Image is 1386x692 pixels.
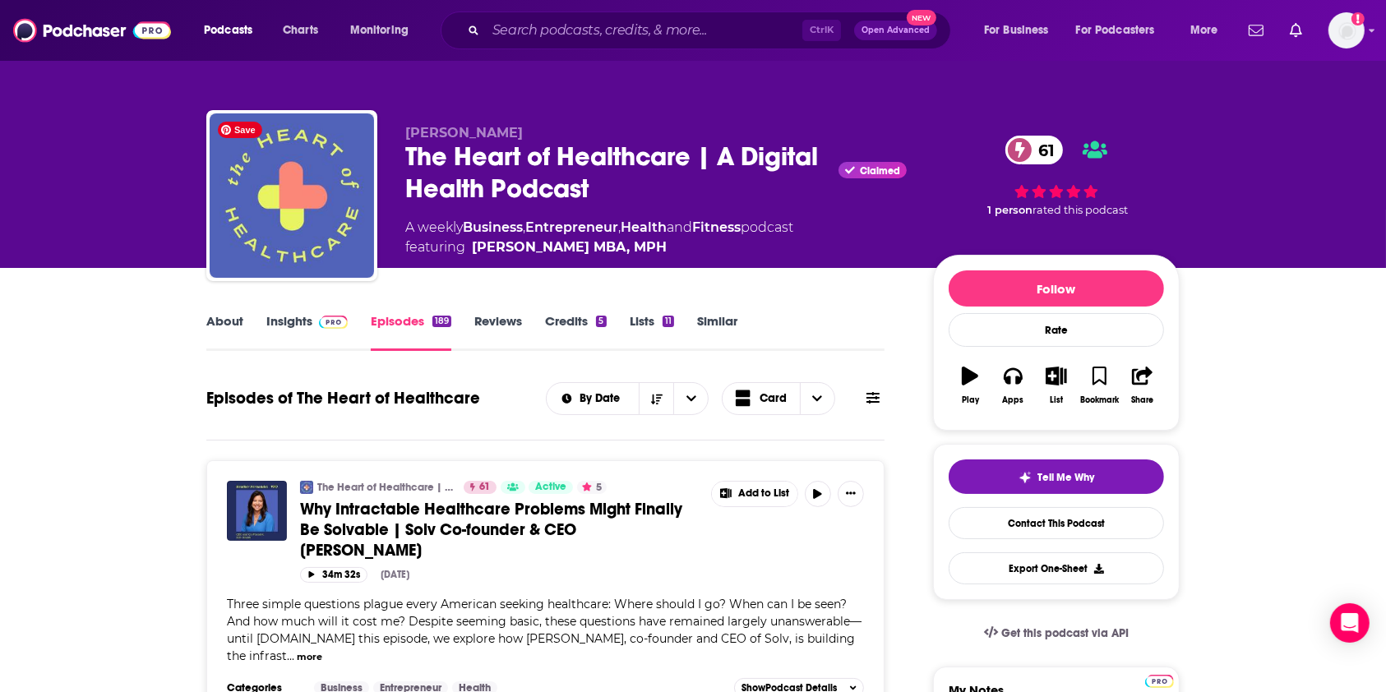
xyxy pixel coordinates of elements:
button: Show More Button [712,482,797,506]
span: ... [287,648,294,663]
div: Bookmark [1080,395,1119,405]
a: Get this podcast via API [971,613,1142,653]
span: Three simple questions plague every American seeking healthcare: Where should I go? When can I be... [227,597,862,663]
a: Show notifications dropdown [1283,16,1309,44]
button: more [297,650,322,664]
h2: Choose List sort [546,382,709,415]
a: InsightsPodchaser Pro [266,313,348,351]
div: 189 [432,316,451,327]
a: Episodes189 [371,313,451,351]
button: open menu [192,17,274,44]
div: Share [1131,395,1153,405]
a: About [206,313,243,351]
div: Rate [949,313,1164,347]
span: By Date [580,393,626,404]
button: Follow [949,270,1164,307]
span: Ctrl K [802,20,841,41]
div: [DATE] [381,569,409,580]
span: and [667,219,692,235]
div: Apps [1003,395,1024,405]
span: rated this podcast [1033,204,1128,216]
h1: Episodes of The Heart of Healthcare [206,388,480,408]
button: Play [949,356,991,415]
span: 61 [479,479,490,496]
button: Choose View [722,382,835,415]
img: Podchaser - Follow, Share and Rate Podcasts [13,15,171,46]
span: Why Intractable Healthcare Problems Might Finally Be Solvable | Solv Co-founder & CEO [PERSON_NAME] [300,499,682,561]
img: tell me why sparkle [1019,471,1032,484]
a: Lists11 [630,313,674,351]
button: Open AdvancedNew [854,21,937,40]
a: 61 [464,481,497,494]
span: Tell Me Why [1038,471,1095,484]
button: Show profile menu [1328,12,1365,48]
div: 61 1 personrated this podcast [933,125,1180,228]
span: , [523,219,525,235]
span: 61 [1022,136,1063,164]
img: Podchaser Pro [1145,675,1174,688]
button: open menu [1179,17,1239,44]
button: Bookmark [1078,356,1120,415]
span: Open Advanced [862,26,930,35]
div: 5 [596,316,606,327]
button: Export One-Sheet [949,552,1164,584]
img: The Heart of Healthcare | A Digital Health Podcast [210,113,374,278]
div: 11 [663,316,674,327]
a: Charts [272,17,328,44]
div: List [1050,395,1063,405]
div: Open Intercom Messenger [1330,603,1370,643]
button: Show More Button [838,481,864,507]
a: The Heart of Healthcare | A Digital Health Podcast [317,481,453,494]
button: List [1035,356,1078,415]
span: Logged in as Morgan16 [1328,12,1365,48]
a: Active [529,481,573,494]
span: Active [535,479,566,496]
img: Podchaser Pro [319,316,348,329]
span: Claimed [860,167,900,175]
button: open menu [339,17,430,44]
button: Share [1121,356,1164,415]
a: Pro website [1145,672,1174,688]
a: Entrepreneur [525,219,618,235]
div: Search podcasts, credits, & more... [456,12,967,49]
input: Search podcasts, credits, & more... [486,17,802,44]
a: Show notifications dropdown [1242,16,1270,44]
img: User Profile [1328,12,1365,48]
span: Podcasts [204,19,252,42]
a: Halle Tecco MBA, MPH [472,238,667,257]
span: Charts [283,19,318,42]
a: Health [621,219,667,235]
span: Monitoring [350,19,409,42]
a: Credits5 [545,313,606,351]
span: [PERSON_NAME] [405,125,523,141]
a: Business [463,219,523,235]
button: open menu [1065,17,1179,44]
span: , [618,219,621,235]
span: featuring [405,238,793,257]
button: 5 [577,481,607,494]
a: 61 [1005,136,1063,164]
a: Similar [697,313,737,351]
a: Reviews [474,313,522,351]
span: For Podcasters [1076,19,1155,42]
a: Fitness [692,219,741,235]
span: Add to List [738,487,789,500]
span: Card [760,393,787,404]
span: Get this podcast via API [1001,626,1129,640]
span: For Business [984,19,1049,42]
img: Why Intractable Healthcare Problems Might Finally Be Solvable | Solv Co-founder & CEO Heather Fer... [227,481,287,541]
a: Why Intractable Healthcare Problems Might Finally Be Solvable | Solv Co-founder & CEO [PERSON_NAME] [300,499,700,561]
span: 1 person [987,204,1033,216]
a: Contact This Podcast [949,507,1164,539]
button: open menu [673,383,708,414]
img: The Heart of Healthcare | A Digital Health Podcast [300,481,313,494]
button: Apps [991,356,1034,415]
div: A weekly podcast [405,218,793,257]
button: Sort Direction [639,383,673,414]
div: Play [962,395,979,405]
span: Save [218,122,262,138]
svg: Add a profile image [1351,12,1365,25]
